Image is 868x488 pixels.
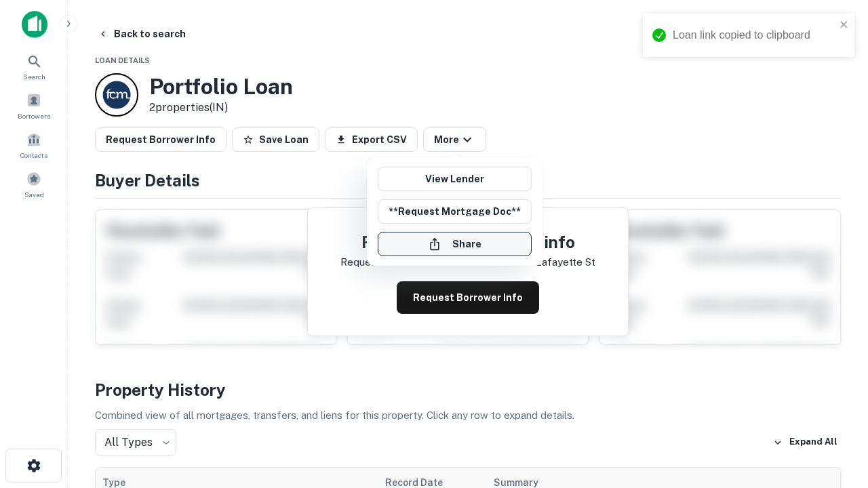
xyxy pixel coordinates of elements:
div: Loan link copied to clipboard [673,27,835,43]
button: **Request Mortgage Doc** [378,199,532,224]
button: close [840,19,849,32]
button: Share [378,232,532,256]
iframe: Chat Widget [800,380,868,445]
a: View Lender [378,167,532,191]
